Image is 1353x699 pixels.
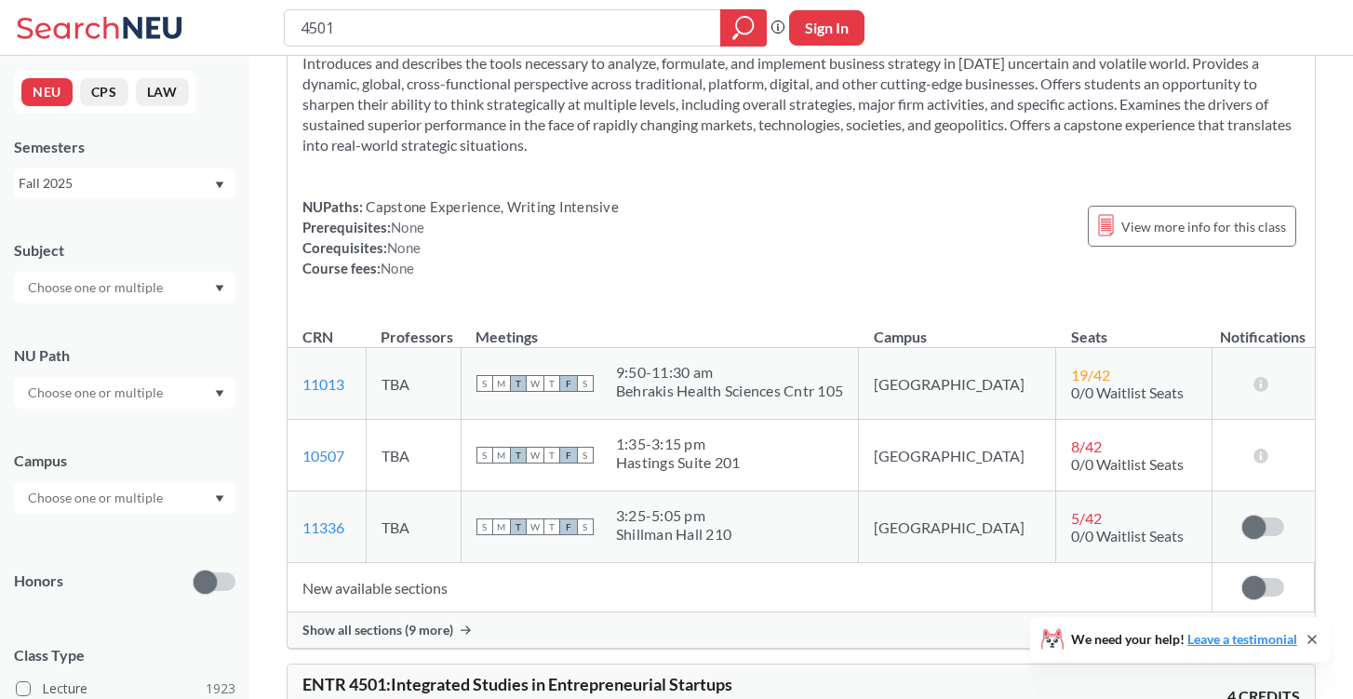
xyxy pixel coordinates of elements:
span: T [543,518,560,535]
span: View more info for this class [1121,215,1286,238]
span: W [527,375,543,392]
span: Class Type [14,645,235,665]
td: [GEOGRAPHIC_DATA] [859,420,1056,491]
div: Campus [14,450,235,471]
span: F [560,518,577,535]
span: S [476,447,493,464]
button: CPS [80,78,128,106]
span: Capstone Experience, Writing Intensive [363,198,619,215]
span: T [510,375,527,392]
svg: Dropdown arrow [215,181,224,189]
th: Meetings [461,308,858,348]
a: 11013 [302,375,344,393]
td: TBA [366,420,461,491]
span: None [387,239,421,256]
div: Semesters [14,137,235,157]
span: 5 / 42 [1071,509,1102,527]
span: W [527,518,543,535]
div: 1:35 - 3:15 pm [616,435,741,453]
td: [GEOGRAPHIC_DATA] [859,491,1056,563]
input: Choose one or multiple [19,487,175,509]
span: S [476,375,493,392]
td: New available sections [288,563,1212,612]
span: None [391,219,424,235]
td: TBA [366,348,461,420]
div: 3:25 - 5:05 pm [616,506,731,525]
div: Show all sections (9 more) [288,612,1315,648]
span: 8 / 42 [1071,437,1102,455]
div: Dropdown arrow [14,482,235,514]
span: Show all sections (9 more) [302,622,453,639]
span: ENTR 4501 : Integrated Studies in Entrepreneurial Startups [302,674,732,694]
td: TBA [366,491,461,563]
span: W [527,447,543,464]
span: S [577,447,594,464]
div: Hastings Suite 201 [616,453,741,472]
div: Dropdown arrow [14,272,235,303]
a: 11336 [302,518,344,536]
span: 0/0 Waitlist Seats [1071,527,1184,544]
td: [GEOGRAPHIC_DATA] [859,348,1056,420]
th: Seats [1056,308,1212,348]
span: S [476,518,493,535]
span: 0/0 Waitlist Seats [1071,455,1184,473]
th: Notifications [1212,308,1314,348]
p: Honors [14,571,63,592]
span: M [493,447,510,464]
button: Sign In [789,10,864,46]
div: Dropdown arrow [14,377,235,409]
button: LAW [136,78,189,106]
span: F [560,375,577,392]
div: Behrakis Health Sciences Cntr 105 [616,382,843,400]
span: None [381,260,414,276]
div: CRN [302,327,333,347]
div: Fall 2025Dropdown arrow [14,168,235,198]
div: Shillman Hall 210 [616,525,731,544]
span: F [560,447,577,464]
div: Subject [14,240,235,261]
a: Leave a testimonial [1187,631,1297,647]
div: Fall 2025 [19,173,213,194]
button: NEU [21,78,73,106]
svg: magnifying glass [732,15,755,41]
input: Class, professor, course number, "phrase" [299,12,707,44]
svg: Dropdown arrow [215,495,224,503]
span: M [493,518,510,535]
a: 10507 [302,447,344,464]
svg: Dropdown arrow [215,285,224,292]
svg: Dropdown arrow [215,390,224,397]
span: T [543,375,560,392]
span: T [510,518,527,535]
span: T [510,447,527,464]
span: 1923 [206,679,235,699]
div: magnifying glass [720,9,767,47]
input: Choose one or multiple [19,276,175,299]
span: T [543,447,560,464]
span: M [493,375,510,392]
span: S [577,375,594,392]
span: 0/0 Waitlist Seats [1071,383,1184,401]
span: We need your help! [1071,633,1297,646]
section: Introduces and describes the tools necessary to analyze, formulate, and implement business strate... [302,53,1300,155]
input: Choose one or multiple [19,382,175,404]
div: NU Path [14,345,235,366]
th: Campus [859,308,1056,348]
span: 19 / 42 [1071,366,1110,383]
div: 9:50 - 11:30 am [616,363,843,382]
span: S [577,518,594,535]
div: NUPaths: Prerequisites: Corequisites: Course fees: [302,196,619,278]
th: Professors [366,308,461,348]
